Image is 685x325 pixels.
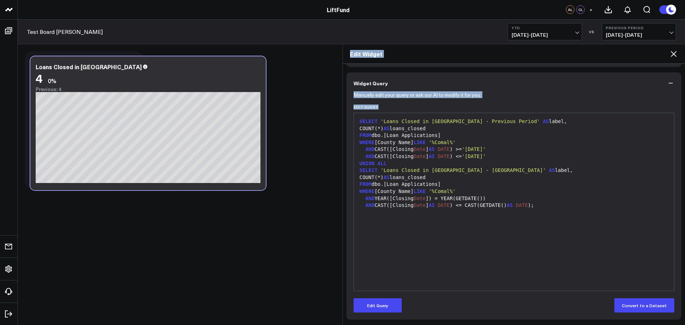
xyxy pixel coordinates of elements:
span: DATE [438,146,450,152]
span: LIKE [413,188,426,194]
span: AS [384,174,390,180]
div: Loans Closed in [GEOGRAPHIC_DATA] [36,63,142,71]
button: YTD[DATE]-[DATE] [508,23,582,40]
span: Date [413,146,426,152]
button: Convert to a Dataset [614,298,674,313]
div: CAST([Closing ] ) >= [357,146,671,153]
span: AS [507,202,513,208]
div: COUNT(*) loans_closed [357,174,671,181]
div: YEAR([Closing ]) = YEAR(GETDATE()) [357,195,671,202]
span: [DATE] - [DATE] [512,32,578,38]
span: WHERE [360,188,375,194]
b: YTD [512,26,578,30]
b: Previous Period [606,26,672,30]
span: FROM [360,181,372,187]
div: Previous: 4 [36,86,260,92]
button: Edit Query [354,298,402,313]
span: '%Comal%' [428,188,456,194]
span: 'Loans Closed in [GEOGRAPHIC_DATA] - Previous Period' [381,118,540,124]
span: AS [543,118,549,124]
div: 4 [36,72,42,85]
div: [County Name] [357,139,671,146]
div: dbo.[Loan Applications] [357,181,671,188]
div: AL [566,5,574,14]
span: UNION [360,161,375,166]
div: dbo.[Loan Applications] [357,132,671,139]
h2: Edit Widget [350,50,670,58]
span: WHERE [360,139,375,145]
span: DATE [438,202,450,208]
span: AS [549,167,555,173]
span: AND [365,146,374,152]
span: '[DATE]' [462,153,486,159]
div: label, [357,167,671,174]
span: '%Comal%' [428,139,456,145]
a: Test Board [PERSON_NAME] [27,28,103,36]
p: Manually edit your query or ask our AI to modify it for you. [354,92,481,98]
div: COUNT(*) loans_closed [357,125,671,132]
span: DATE [438,153,450,159]
span: FROM [360,132,372,138]
span: '[DATE]' [462,146,486,152]
span: ALL [377,161,386,166]
span: 'Loans Closed in [GEOGRAPHIC_DATA] - [GEOGRAPHIC_DATA]' [381,167,546,173]
span: AND [365,153,374,159]
span: AND [365,202,374,208]
div: [County Name] [357,188,671,195]
span: AS [428,146,435,152]
a: LiftFund [327,6,350,14]
div: label, [357,118,671,125]
div: CAST([Closing ] ) <= CAST(GETDATE() ); [357,202,671,209]
span: Date [413,195,426,201]
span: AS [384,126,390,131]
div: CAST([Closing ] ) <= [357,153,671,160]
span: AND [365,195,374,201]
span: Date [413,202,426,208]
span: LIKE [413,139,426,145]
span: Date [413,153,426,159]
span: SELECT [360,118,378,124]
div: VS [585,30,598,34]
span: Widget Query [354,80,388,86]
span: AS [428,202,435,208]
span: SELECT [360,167,378,173]
label: Edit Query [354,105,675,109]
div: 0% [48,77,56,85]
button: Previous Period[DATE]-[DATE] [602,23,676,40]
span: [DATE] - [DATE] [606,32,672,38]
span: + [589,7,593,12]
span: DATE [516,202,528,208]
div: CL [576,5,585,14]
button: Widget Query [346,72,682,94]
button: + [587,5,595,14]
span: AS [428,153,435,159]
